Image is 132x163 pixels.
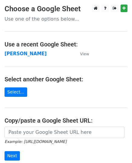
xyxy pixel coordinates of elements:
[5,117,127,124] h4: Copy/paste a Google Sheet URL:
[5,151,20,161] input: Next
[5,16,127,22] p: Use one of the options below...
[5,51,47,56] a: [PERSON_NAME]
[5,139,66,144] small: Example: [URL][DOMAIN_NAME]
[5,87,27,97] a: Select...
[80,52,89,56] small: View
[5,41,127,48] h4: Use a recent Google Sheet:
[74,51,89,56] a: View
[5,76,127,83] h4: Select another Google Sheet:
[5,5,127,13] h3: Choose a Google Sheet
[5,127,124,138] input: Paste your Google Sheet URL here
